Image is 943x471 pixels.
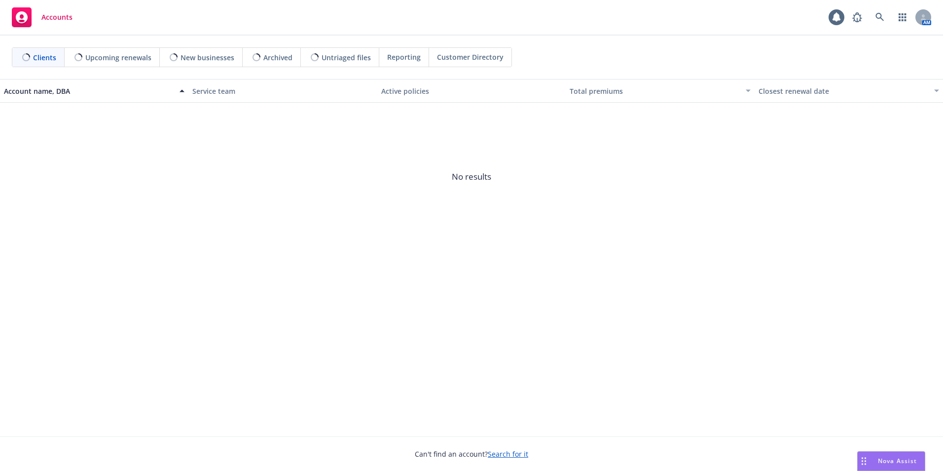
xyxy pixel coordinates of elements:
div: Service team [192,86,373,96]
a: Switch app [893,7,912,27]
div: Drag to move [858,452,870,471]
div: Account name, DBA [4,86,174,96]
span: Reporting [387,52,421,62]
span: Archived [263,52,292,63]
div: Total premiums [570,86,739,96]
button: Nova Assist [857,451,925,471]
span: Untriaged files [322,52,371,63]
span: Upcoming renewals [85,52,151,63]
span: New businesses [181,52,234,63]
div: Active policies [381,86,562,96]
button: Active policies [377,79,566,103]
span: Accounts [41,13,73,21]
a: Report a Bug [847,7,867,27]
span: Customer Directory [437,52,504,62]
button: Closest renewal date [755,79,943,103]
a: Accounts [8,3,76,31]
span: Can't find an account? [415,449,528,459]
span: Clients [33,52,56,63]
button: Total premiums [566,79,754,103]
span: Nova Assist [878,457,917,465]
div: Closest renewal date [759,86,928,96]
a: Search for it [488,449,528,459]
button: Service team [188,79,377,103]
a: Search [870,7,890,27]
